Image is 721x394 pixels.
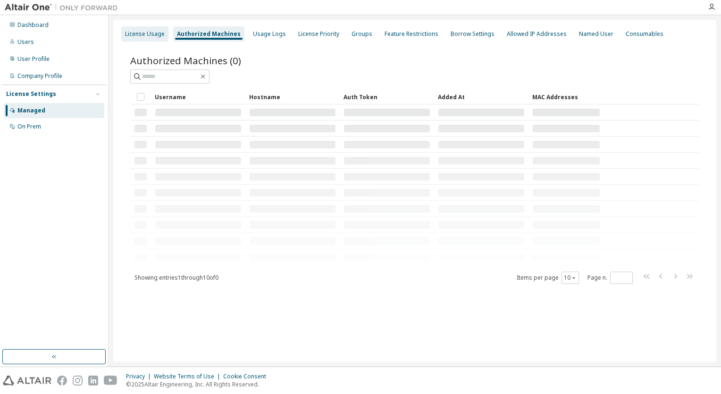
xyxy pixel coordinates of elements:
div: Privacy [126,373,154,380]
div: Usage Logs [253,30,286,38]
span: Items per page [517,272,579,284]
div: User Profile [17,55,50,63]
div: Dashboard [17,21,49,29]
img: instagram.svg [73,376,83,385]
div: Authorized Machines [177,30,241,38]
div: Consumables [626,30,663,38]
span: Page n. [587,272,633,284]
div: Allowed IP Addresses [507,30,567,38]
img: facebook.svg [57,376,67,385]
span: Showing entries 1 through 10 of 0 [134,274,218,282]
img: linkedin.svg [88,376,98,385]
div: Auth Token [344,89,430,104]
div: Company Profile [17,72,62,80]
button: 10 [564,274,577,282]
div: Users [17,38,34,46]
div: On Prem [17,123,41,130]
div: Managed [17,107,45,114]
img: youtube.svg [104,376,117,385]
div: Groups [352,30,372,38]
div: Added At [438,89,525,104]
div: Website Terms of Use [154,373,223,380]
img: Altair One [5,3,123,12]
div: License Usage [125,30,165,38]
div: License Settings [6,90,56,98]
div: Hostname [249,89,336,104]
p: © 2025 Altair Engineering, Inc. All Rights Reserved. [126,380,272,388]
div: Borrow Settings [451,30,495,38]
div: License Priority [298,30,339,38]
div: Feature Restrictions [385,30,438,38]
div: Cookie Consent [223,373,272,380]
div: Named User [579,30,613,38]
div: MAC Addresses [532,89,600,104]
div: Username [155,89,242,104]
span: Authorized Machines (0) [130,54,241,67]
img: altair_logo.svg [3,376,51,385]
